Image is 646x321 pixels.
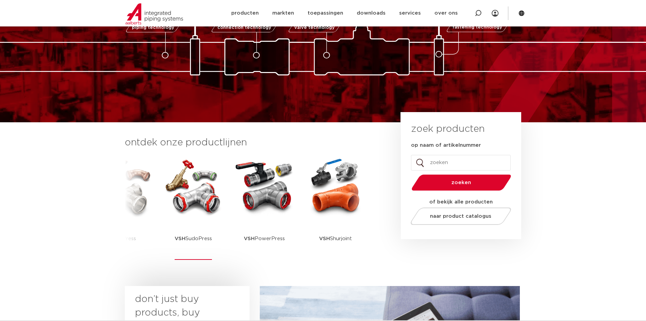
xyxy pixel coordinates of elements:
[411,155,511,171] input: zoeken
[411,142,481,149] label: op naam of artikelnummer
[409,208,513,225] a: naar product catalogus
[305,156,366,260] a: VSHShurjoint
[294,25,335,30] span: valve technology
[163,156,224,260] a: VSHSudoPress
[217,25,271,30] span: connection technology
[175,217,212,260] p: SudoPress
[411,122,485,136] h3: zoek producten
[234,156,295,260] a: VSHPowerPress
[244,236,255,241] strong: VSH
[452,25,502,30] span: fastening technology
[429,180,494,185] span: zoeken
[319,217,352,260] p: Shurjoint
[409,174,514,191] button: zoeken
[132,25,174,30] span: piping technology
[175,236,185,241] strong: VSH
[125,136,378,149] h3: ontdek onze productlijnen
[429,199,493,204] strong: of bekijk alle producten
[319,236,330,241] strong: VSH
[244,217,285,260] p: PowerPress
[430,214,491,219] span: naar product catalogus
